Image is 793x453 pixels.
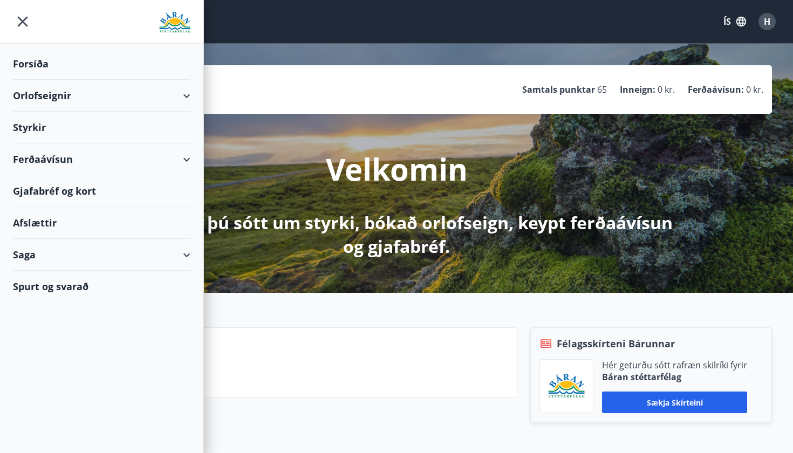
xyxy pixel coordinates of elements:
[754,9,780,35] button: H
[557,337,675,351] span: Félagsskírteni Bárunnar
[13,271,190,302] div: Spurt og svarað
[100,355,508,373] p: Spurt og svarað
[13,143,190,175] div: Ferðaávísun
[13,239,190,271] div: Saga
[602,371,747,383] p: Báran stéttarfélag
[13,207,190,239] div: Afslættir
[602,392,747,413] button: Sækja skírteini
[717,12,752,31] button: ÍS
[112,211,681,258] p: Hér getur þú sótt um styrki, bókað orlofseign, keypt ferðaávísun og gjafabréf.
[13,175,190,207] div: Gjafabréf og kort
[597,84,607,95] span: 65
[746,84,763,95] span: 0 kr.
[764,16,770,28] span: H
[159,12,190,33] img: union_logo
[13,12,32,31] button: menu
[13,80,190,112] div: Orlofseignir
[658,84,675,95] span: 0 kr.
[688,84,744,95] p: Ferðaávísun :
[326,148,468,189] p: Velkomin
[548,374,585,399] img: Bz2lGXKH3FXEIQKvoQ8VL0Fr0uCiWgfgA3I6fSs8.png
[522,84,595,95] p: Samtals punktar
[620,84,655,95] p: Inneign :
[13,112,190,143] div: Styrkir
[602,359,747,371] p: Hér geturðu sótt rafræn skilríki fyrir
[13,48,190,80] div: Forsíða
